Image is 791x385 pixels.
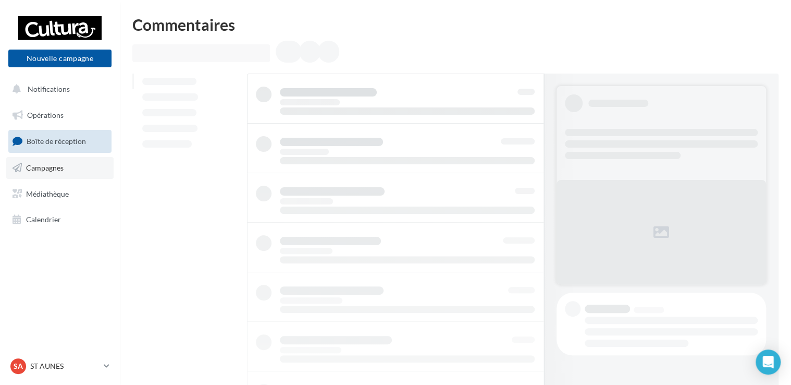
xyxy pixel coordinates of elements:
[6,78,109,100] button: Notifications
[26,215,61,224] span: Calendrier
[28,85,70,93] span: Notifications
[30,361,100,371] p: ST AUNES
[756,350,781,375] div: Open Intercom Messenger
[26,189,69,198] span: Médiathèque
[26,163,64,172] span: Campagnes
[8,50,112,67] button: Nouvelle campagne
[6,209,114,231] a: Calendrier
[8,356,112,376] a: SA ST AUNES
[27,111,64,119] span: Opérations
[6,104,114,126] a: Opérations
[6,157,114,179] a: Campagnes
[27,137,86,146] span: Boîte de réception
[132,17,778,32] div: Commentaires
[6,130,114,152] a: Boîte de réception
[6,183,114,205] a: Médiathèque
[14,361,23,371] span: SA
